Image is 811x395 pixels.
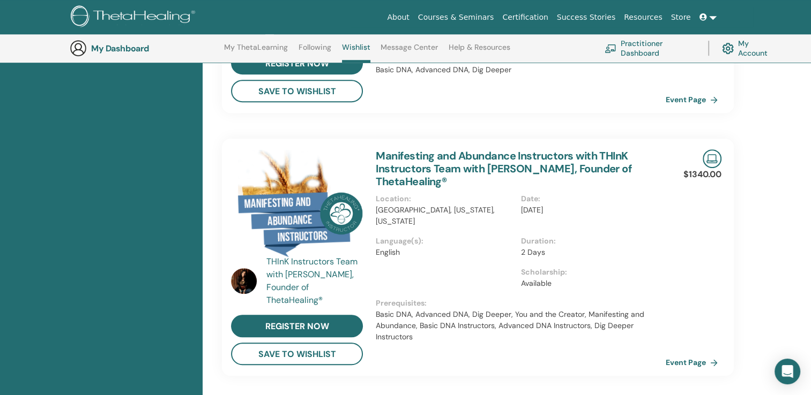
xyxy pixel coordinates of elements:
[71,5,199,29] img: logo.png
[265,58,329,69] span: register now
[91,43,198,54] h3: My Dashboard
[376,193,514,204] p: Location :
[376,236,514,247] p: Language(s) :
[266,255,366,307] a: THInK Instructors Team with [PERSON_NAME], Founder of ThetaHealing®
[383,7,413,27] a: About
[521,193,659,204] p: Date :
[498,7,552,27] a: Certification
[231,149,363,259] img: Manifesting and Abundance Instructors
[722,36,776,60] a: My Account
[381,43,438,60] a: Message Center
[376,149,631,188] a: Manifesting and Abundance Instructors with THInK Instructors Team with [PERSON_NAME], Founder of ...
[231,52,363,74] a: register now
[231,343,363,365] button: save to wishlist
[683,168,721,181] p: $1340.00
[70,40,87,57] img: generic-user-icon.jpg
[521,247,659,258] p: 2 Days
[605,44,616,52] img: chalkboard-teacher.svg
[449,43,510,60] a: Help & Resources
[376,64,666,75] p: Basic DNA, Advanced DNA, Dig Deeper
[667,7,695,27] a: Store
[376,309,666,343] p: Basic DNA, Advanced DNA, Dig Deeper, You and the Creator, Manifesting and Abundance, Basic DNA In...
[620,7,667,27] a: Resources
[299,43,331,60] a: Following
[521,204,659,216] p: [DATE]
[265,321,329,332] span: register now
[231,80,363,102] button: save to wishlist
[376,247,514,258] p: English
[666,92,722,108] a: Event Page
[605,36,695,60] a: Practitioner Dashboard
[521,278,659,289] p: Available
[376,298,666,309] p: Prerequisites :
[231,315,363,337] a: register now
[342,43,370,63] a: Wishlist
[224,43,288,60] a: My ThetaLearning
[376,204,514,227] p: [GEOGRAPHIC_DATA], [US_STATE], [US_STATE]
[521,236,659,247] p: Duration :
[553,7,620,27] a: Success Stories
[231,268,257,294] img: default.jpg
[775,359,800,384] div: Open Intercom Messenger
[703,149,721,168] img: Live Online Seminar
[722,40,734,57] img: cog.svg
[414,7,498,27] a: Courses & Seminars
[666,354,722,370] a: Event Page
[521,267,659,278] p: Scholarship :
